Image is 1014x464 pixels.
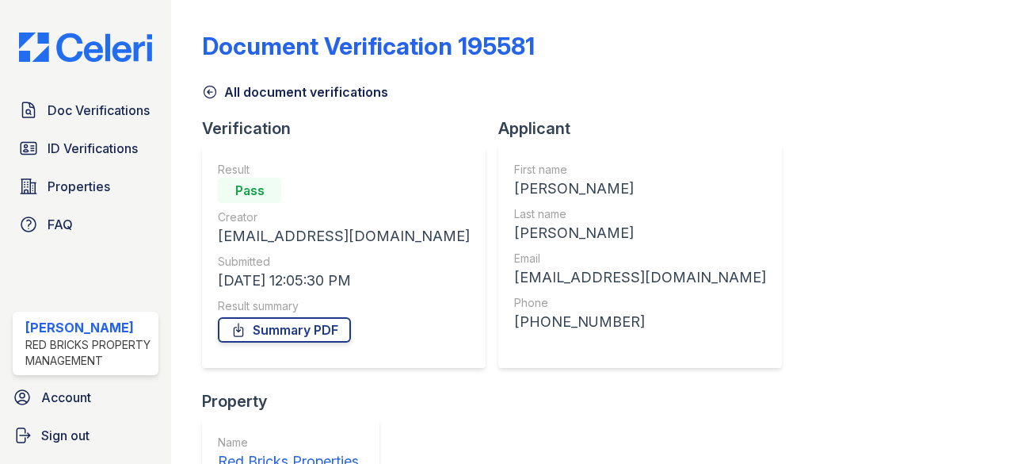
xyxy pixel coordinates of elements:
div: Name [218,435,359,451]
span: Properties [48,177,110,196]
div: [PERSON_NAME] [514,222,766,244]
a: Summary PDF [218,317,351,343]
div: [DATE] 12:05:30 PM [218,270,470,292]
div: Phone [514,295,766,311]
span: ID Verifications [48,139,138,158]
span: Sign out [41,426,90,445]
div: First name [514,162,766,178]
div: Applicant [498,117,795,140]
div: Email [514,251,766,267]
div: [PERSON_NAME] [514,178,766,200]
div: Document Verification 195581 [202,32,535,60]
div: [PHONE_NUMBER] [514,311,766,333]
div: Submitted [218,254,470,270]
div: Last name [514,206,766,222]
a: FAQ [13,209,158,240]
a: Properties [13,171,158,202]
div: Property [202,390,392,412]
div: [PERSON_NAME] [25,318,152,337]
div: Result summary [218,298,470,314]
div: Pass [218,178,281,203]
a: Account [6,382,165,413]
div: Creator [218,209,470,225]
span: Account [41,388,91,407]
a: Sign out [6,420,165,451]
span: Doc Verifications [48,101,150,120]
a: ID Verifications [13,132,158,164]
a: All document verifications [202,82,388,102]
div: [EMAIL_ADDRESS][DOMAIN_NAME] [514,267,766,289]
div: Verification [202,117,498,140]
a: Doc Verifications [13,94,158,126]
img: CE_Logo_Blue-a8612792a0a2168367f1c8372b55b34899dd931a85d93a1a3d3e32e68fde9ad4.png [6,33,165,63]
div: Result [218,162,470,178]
div: [EMAIL_ADDRESS][DOMAIN_NAME] [218,225,470,247]
div: Red Bricks Property Management [25,337,152,369]
span: FAQ [48,215,73,234]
